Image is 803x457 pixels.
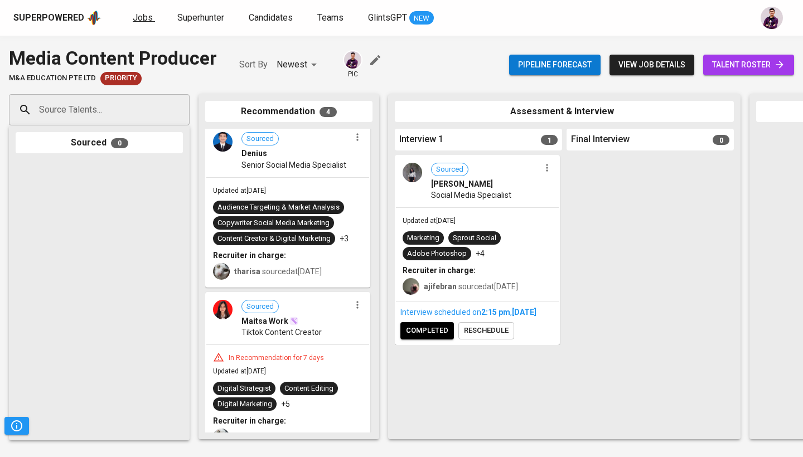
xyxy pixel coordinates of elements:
div: In Recommendation for 7 days [224,353,328,363]
span: completed [406,324,448,337]
p: Sort By [239,58,268,71]
p: +3 [340,233,349,244]
img: erwin@glints.com [344,51,361,69]
span: NEW [409,13,434,24]
span: GlintsGPT [368,12,407,23]
span: Final Interview [571,133,630,146]
div: Digital Strategist [217,383,271,394]
a: Teams [317,11,346,25]
div: SourcedDeniusSenior Social Media SpecialistUpdated at[DATE]Audience Targeting & Market AnalysisCo... [205,124,370,288]
div: Marketing [407,233,439,244]
span: Updated at [DATE] [213,187,266,195]
span: view job details [618,58,685,72]
a: talent roster [703,55,794,75]
div: Superpowered [13,12,84,25]
span: Social Media Specialist [431,189,511,201]
p: +5 [281,398,290,410]
button: reschedule [458,322,514,339]
span: sourced at [DATE] [234,267,322,276]
img: aji.muda@glints.com [403,278,419,295]
div: Assessment & Interview [395,101,734,123]
span: Sourced [242,134,278,144]
button: view job details [609,55,694,75]
button: Pipeline forecast [509,55,601,75]
img: magic_wand.svg [289,317,298,325]
div: Content Editing [284,383,333,394]
span: sourced at [DATE] [424,282,518,291]
div: Audience Targeting & Market Analysis [217,202,340,213]
div: pic [343,50,362,79]
b: tharisa [234,267,260,276]
span: Pipeline forecast [518,58,592,72]
span: Jobs [133,12,153,23]
span: Sourced [242,302,278,312]
span: Denius [241,148,267,159]
p: Newest [277,58,307,71]
span: Updated at [DATE] [403,217,456,225]
b: Recruiter in charge: [213,251,286,260]
span: [PERSON_NAME] [431,178,493,189]
img: tharisa.rizky@glints.com [213,263,230,280]
div: Sourced [16,132,183,154]
img: tharisa.rizky@glints.com [213,429,230,445]
span: Tiktok Content Creator [241,327,322,338]
div: Sprout Social [453,233,496,244]
a: Candidates [249,11,295,25]
img: 9bcda2d95d50e82c919f72fab7eb0b95.jpg [403,163,422,182]
span: Updated at [DATE] [213,367,266,375]
span: Senior Social Media Specialist [241,159,346,171]
span: Teams [317,12,344,23]
span: 0 [111,138,128,148]
div: Content Creator & Digital Marketing [217,234,331,244]
div: Interview scheduled on , [400,307,554,318]
span: 1 [541,135,558,145]
img: erwin@glints.com [761,7,783,29]
img: 3dc0d3896aff5443b361d95522a8dc78.png [213,300,233,319]
div: Digital Marketing [217,399,272,410]
img: app logo [86,9,101,26]
div: Recommendation [205,101,373,123]
div: New Job received from Demand Team [100,72,142,85]
div: Adobe Photoshop [407,249,467,259]
div: SourcedMaitsa WorkTiktok Content CreatorIn Recommendation for 7 daysUpdated at[DATE]Digital Strat... [205,292,370,453]
span: Sourced [432,164,468,175]
span: Superhunter [177,12,224,23]
span: Maitsa Work [241,315,288,327]
b: Recruiter in charge: [403,266,476,275]
span: 2:15 PM [481,308,510,317]
a: GlintsGPT NEW [368,11,434,25]
div: Newest [277,55,321,75]
div: Sourced[PERSON_NAME]Social Media SpecialistUpdated at[DATE]MarketingSprout SocialAdobe Photoshop+... [395,155,560,345]
a: Jobs [133,11,155,25]
span: M&A Education Pte Ltd [9,73,96,84]
b: ajifebran [424,282,457,291]
span: Candidates [249,12,293,23]
button: Pipeline Triggers [4,417,29,435]
a: Superpoweredapp logo [13,9,101,26]
button: Open [183,109,186,111]
span: 4 [320,107,337,117]
span: Interview 1 [399,133,443,146]
span: Priority [100,73,142,84]
span: talent roster [712,58,785,72]
b: Recruiter in charge: [213,416,286,425]
p: +4 [476,248,485,259]
a: Superhunter [177,11,226,25]
div: Media Content Producer [9,45,217,72]
img: 7f24fa26bef1ab352714e70e85c4aef9.jpg [213,132,233,152]
span: reschedule [464,324,509,337]
div: Copywriter Social Media Marketing [217,218,330,229]
button: completed [400,322,454,339]
span: 0 [713,135,729,145]
span: [DATE] [512,308,536,317]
